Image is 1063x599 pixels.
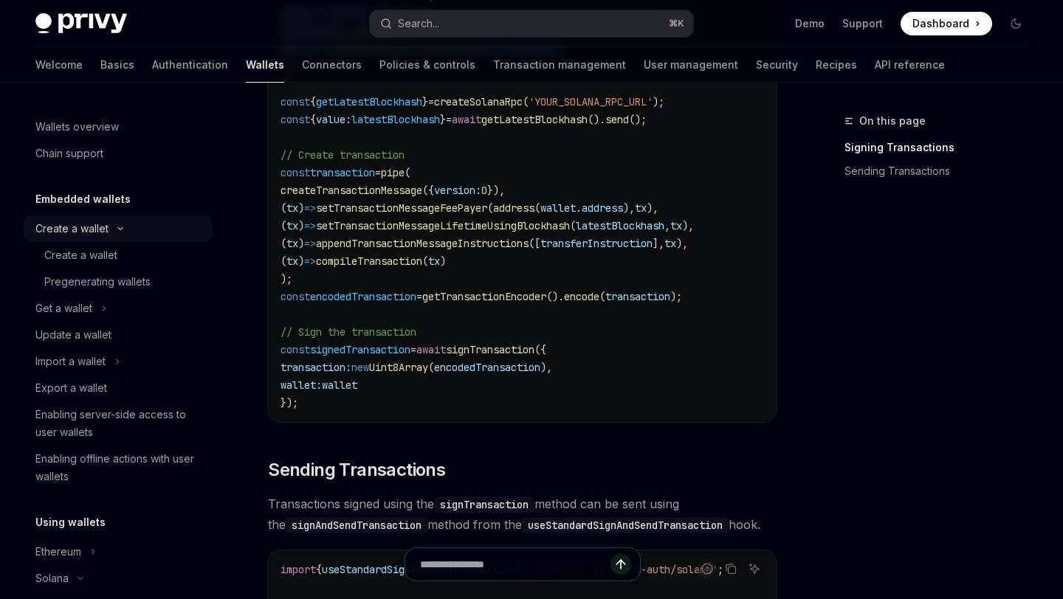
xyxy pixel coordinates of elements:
button: Toggle dark mode [1004,12,1028,35]
span: On this page [859,112,926,130]
span: ) [298,237,304,250]
span: = [428,95,434,108]
span: ) [298,255,304,268]
span: signedTransaction [310,343,410,356]
a: Policies & controls [379,47,475,83]
div: Enabling server-side access to user wallets [35,406,204,441]
span: await [416,343,446,356]
span: : [345,113,351,126]
span: = [375,166,381,179]
span: appendTransactionMessageInstructions [316,237,529,250]
span: ( [281,219,286,232]
span: ), [647,201,658,215]
span: createSolanaRpc [434,95,523,108]
span: ); [670,290,682,303]
a: Export a wallet [24,375,213,401]
span: version: [434,184,481,197]
a: Recipes [816,47,857,83]
h5: Using wallets [35,513,106,531]
span: ( [405,166,410,179]
span: ( [599,290,605,303]
div: Export a wallet [35,379,107,397]
span: { [310,95,316,108]
span: ([ [529,237,540,250]
div: Update a wallet [35,326,111,344]
span: ( [487,201,493,215]
span: transaction [310,166,375,179]
span: ⌘ K [669,18,684,30]
button: Open search [370,10,692,37]
span: signTransaction [446,343,534,356]
span: const [281,290,310,303]
div: Ethereum [35,543,81,561]
span: ) [298,201,304,215]
span: const [281,343,310,356]
span: ( [570,219,576,232]
span: pipe [381,166,405,179]
span: ); [653,95,664,108]
a: Pregenerating wallets [24,269,213,295]
a: Update a wallet [24,322,213,348]
span: 0 [481,184,487,197]
a: Signing Transactions [844,136,1039,159]
a: Basics [100,47,134,83]
span: ({ [534,343,546,356]
span: tx [286,219,298,232]
span: Sending Transactions [268,458,445,482]
div: Get a wallet [35,299,92,317]
span: ({ [422,184,434,197]
span: tx [286,237,298,250]
button: Toggle Create a wallet section [24,215,213,242]
a: Enabling server-side access to user wallets [24,401,213,446]
span: (). [546,290,564,303]
button: Toggle Ethereum section [24,539,213,565]
span: tx [664,237,676,250]
span: transferInstruction [540,237,653,250]
a: User management [644,47,738,83]
a: Demo [795,16,825,31]
span: ) [298,219,304,232]
span: wallet: [281,378,322,392]
a: Authentication [152,47,228,83]
span: tx [286,201,298,215]
span: const [281,95,310,108]
span: ], [653,237,664,250]
span: Uint8Array [369,361,428,374]
a: Sending Transactions [844,159,1039,183]
span: wallet [322,378,357,392]
a: Transaction management [493,47,626,83]
span: const [281,166,310,179]
span: address [493,201,534,215]
code: useStandardSignAndSendTransaction [522,517,729,533]
h5: Embedded wallets [35,190,131,208]
span: encode [564,290,599,303]
code: signAndSendTransaction [286,517,427,533]
span: = [410,343,416,356]
span: (). [588,113,605,126]
button: Send message [610,554,631,575]
span: tx [428,255,440,268]
span: const [281,113,310,126]
span: value [316,113,345,126]
span: send [605,113,629,126]
code: signTransaction [434,496,534,513]
span: setTransactionMessageFeePayer [316,201,487,215]
span: } [440,113,446,126]
div: Search... [398,15,439,32]
a: Support [842,16,883,31]
a: Security [756,47,798,83]
span: => [304,201,316,215]
span: tx [635,201,647,215]
span: Transactions signed using the method can be sent using the method from the hook. [268,494,777,535]
div: Wallets overview [35,118,119,136]
span: ), [676,237,688,250]
span: transaction [605,290,670,303]
span: latestBlockhash [576,219,664,232]
span: await [452,113,481,126]
span: wallet [540,201,576,215]
div: Create a wallet [44,246,117,264]
div: Import a wallet [35,353,106,370]
span: } [422,95,428,108]
a: Wallets [246,47,284,83]
a: Create a wallet [24,242,213,269]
